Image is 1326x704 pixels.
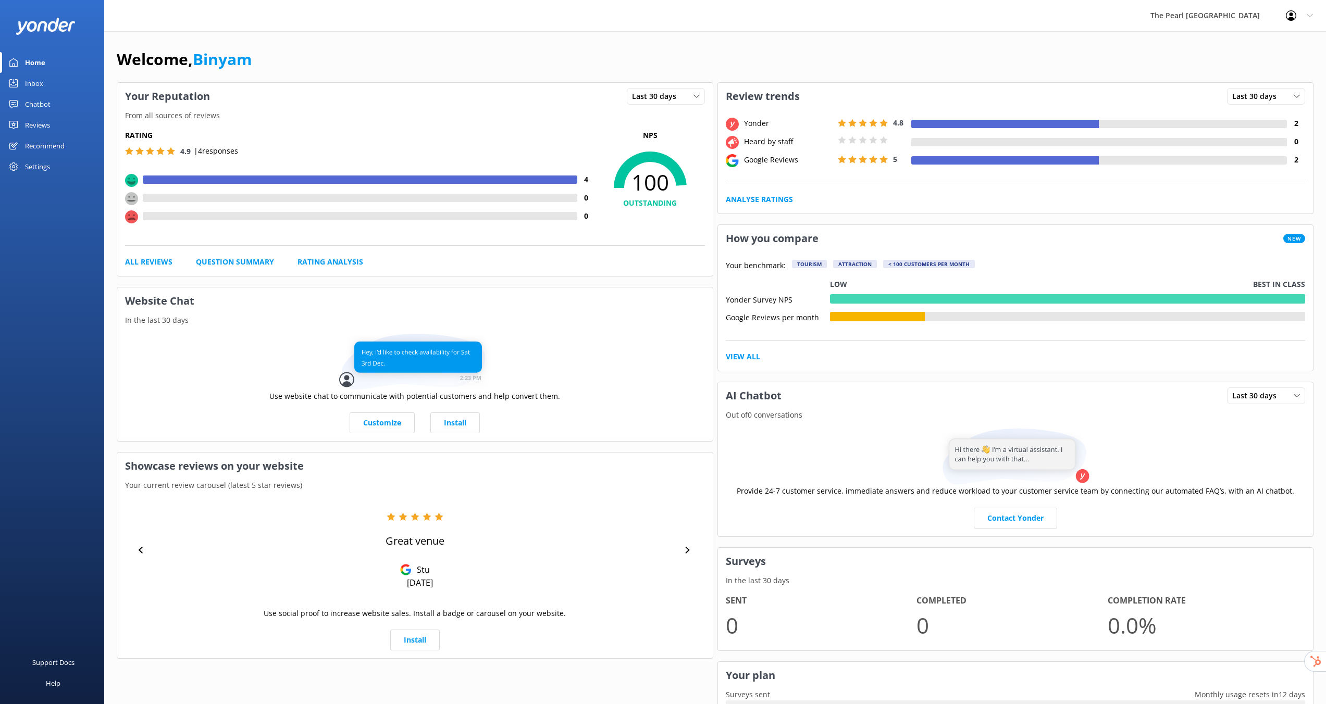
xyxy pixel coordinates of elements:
[25,115,50,135] div: Reviews
[25,135,65,156] div: Recommend
[577,174,596,185] h4: 4
[893,154,897,164] span: 5
[1187,689,1313,700] p: Monthly usage resets in 12 days
[1287,118,1305,129] h4: 2
[25,73,43,94] div: Inbox
[117,452,713,480] h3: Showcase reviews on your website
[117,315,713,326] p: In the last 30 days
[32,652,75,673] div: Support Docs
[718,225,826,252] h3: How you compare
[400,564,412,575] img: Google Reviews
[117,83,218,110] h3: Your Reputation
[792,260,827,268] div: Tourism
[741,118,835,129] div: Yonder
[196,256,274,268] a: Question Summary
[390,630,440,650] a: Install
[1287,154,1305,166] h4: 2
[180,146,191,156] span: 4.9
[718,83,808,110] h3: Review trends
[269,391,560,402] p: Use website chat to communicate with potential customers and help convert them.
[718,548,1313,575] h3: Surveys
[125,130,596,141] h5: Rating
[741,154,835,166] div: Google Reviews
[596,169,705,195] span: 100
[741,136,835,147] div: Heard by staff
[726,608,917,643] p: 0
[1108,594,1299,608] h4: Completion Rate
[264,608,566,619] p: Use social proof to increase website sales. Install a badge or carousel on your website.
[718,689,778,700] p: Surveys sent
[46,673,60,694] div: Help
[117,110,713,121] p: From all sources of reviews
[117,287,713,315] h3: Website Chat
[726,194,793,205] a: Analyse Ratings
[117,480,713,491] p: Your current review carousel (latest 5 star reviews)
[916,608,1108,643] p: 0
[718,662,1313,689] h3: Your plan
[737,485,1294,497] p: Provide 24-7 customer service, immediate answers and reduce workload to your customer service tea...
[339,334,490,391] img: conversation...
[193,48,252,70] a: Binyam
[407,577,433,588] p: [DATE]
[194,145,238,157] p: | 4 responses
[430,412,480,433] a: Install
[1108,608,1299,643] p: 0.0 %
[718,575,1313,586] p: In the last 30 days
[25,156,50,177] div: Settings
[726,312,830,321] div: Google Reviews per month
[893,118,903,128] span: 4.8
[386,534,444,548] p: Great venue
[577,210,596,222] h4: 0
[718,382,789,409] h3: AI Chatbot
[1283,234,1305,243] span: New
[16,18,76,35] img: yonder-white-logo.png
[1287,136,1305,147] h4: 0
[1232,91,1283,102] span: Last 30 days
[350,412,415,433] a: Customize
[833,260,877,268] div: Attraction
[596,130,705,141] p: NPS
[718,409,1313,421] p: Out of 0 conversations
[726,351,760,362] a: View All
[726,294,830,304] div: Yonder Survey NPS
[726,260,786,272] p: Your benchmark:
[726,594,917,608] h4: Sent
[830,279,847,290] p: Low
[25,52,45,73] div: Home
[1253,279,1305,290] p: Best in class
[117,47,252,72] h1: Welcome,
[632,91,683,102] span: Last 30 days
[298,256,363,268] a: Rating Analysis
[974,508,1057,529] a: Contact Yonder
[596,197,705,209] h4: OUTSTANDING
[25,94,51,115] div: Chatbot
[940,429,1091,485] img: assistant...
[1232,390,1283,401] span: Last 30 days
[883,260,975,268] div: < 100 customers per month
[125,256,172,268] a: All Reviews
[412,564,430,575] p: Stu
[577,192,596,204] h4: 0
[916,594,1108,608] h4: Completed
